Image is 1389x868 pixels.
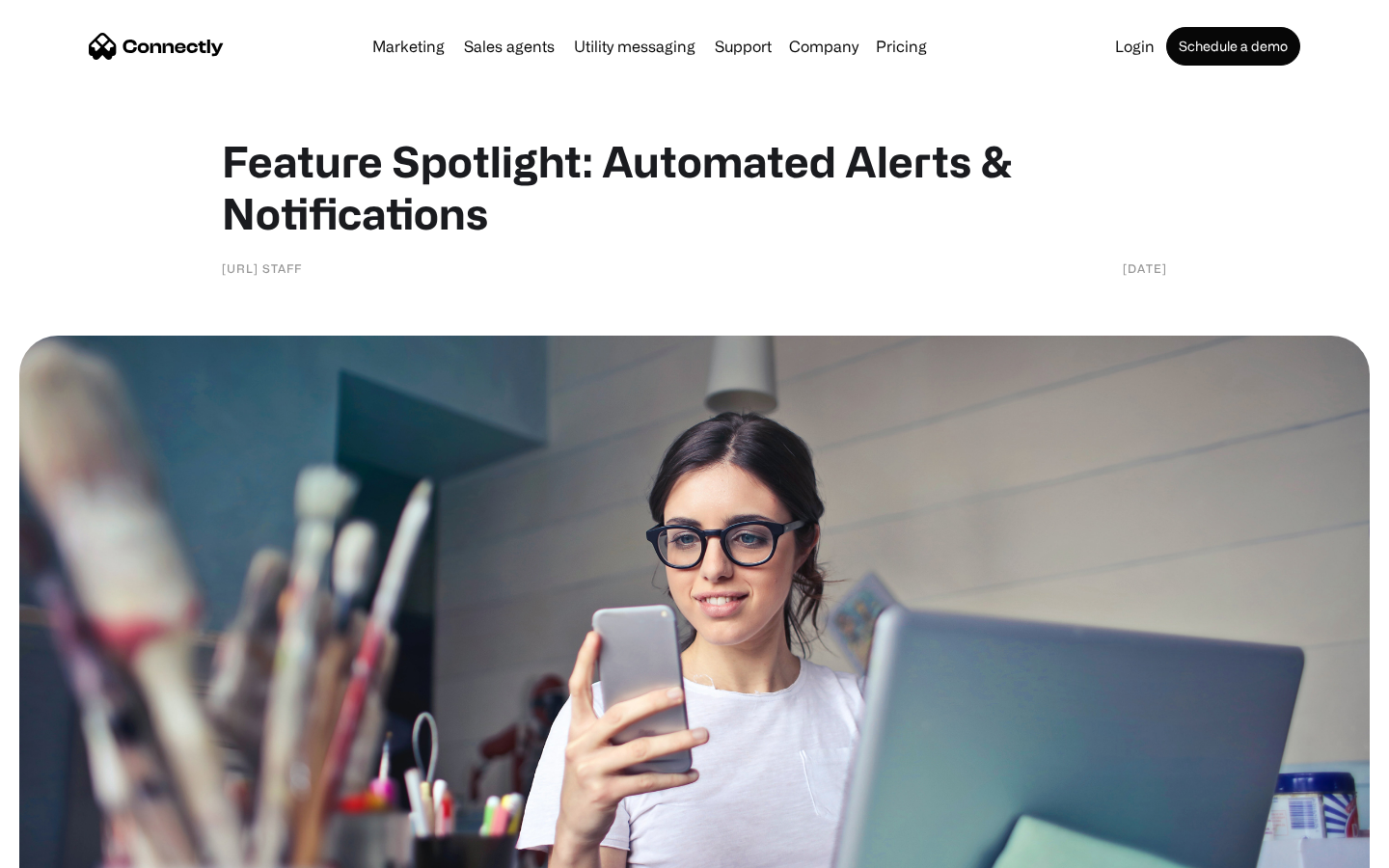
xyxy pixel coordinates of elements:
a: Login [1107,39,1162,54]
div: [DATE] [1123,258,1167,278]
h1: Feature Spotlight: Automated Alerts & Notifications [222,135,1167,239]
a: Utility messaging [566,39,703,54]
a: Sales agents [456,39,562,54]
a: Support [707,39,779,54]
a: Pricing [868,39,935,54]
div: [URL] staff [222,258,302,278]
a: Schedule a demo [1166,27,1300,66]
aside: Language selected: English [19,834,116,861]
div: Company [789,33,858,60]
ul: Language list [39,834,116,861]
a: Marketing [365,39,452,54]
